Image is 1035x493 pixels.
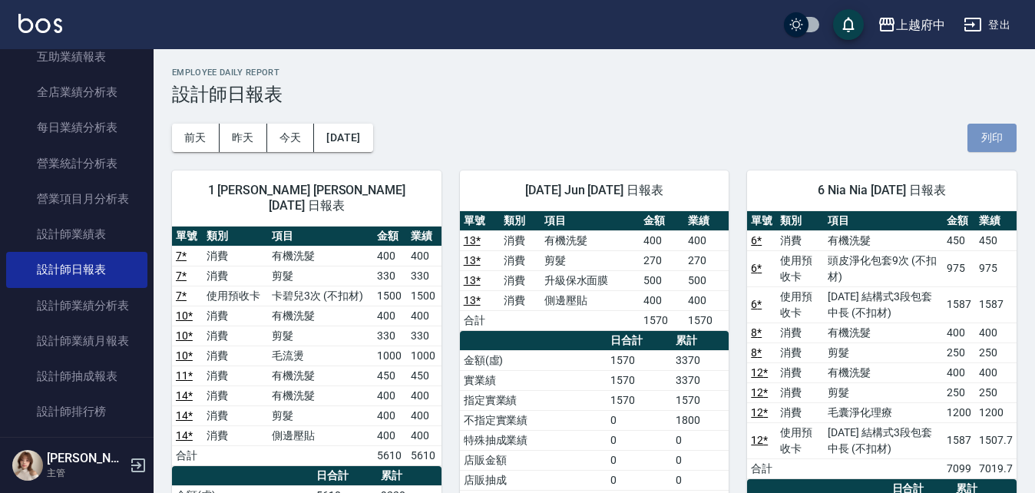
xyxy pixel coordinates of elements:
[776,422,824,458] td: 使用預收卡
[824,382,943,402] td: 剪髮
[672,390,729,410] td: 1570
[684,270,729,290] td: 500
[6,110,147,145] a: 每日業績分析表
[747,211,1017,479] table: a dense table
[407,326,441,346] td: 330
[172,227,441,466] table: a dense table
[6,181,147,217] a: 營業項目月分析表
[640,310,684,330] td: 1570
[672,470,729,490] td: 0
[500,270,541,290] td: 消費
[541,211,640,231] th: 項目
[203,385,268,405] td: 消費
[975,230,1017,250] td: 450
[672,410,729,430] td: 1800
[268,405,373,425] td: 剪髮
[640,270,684,290] td: 500
[672,430,729,450] td: 0
[672,370,729,390] td: 3370
[268,385,373,405] td: 有機洗髮
[373,227,407,246] th: 金額
[957,11,1017,39] button: 登出
[373,266,407,286] td: 330
[407,306,441,326] td: 400
[607,350,672,370] td: 1570
[203,326,268,346] td: 消費
[203,266,268,286] td: 消費
[607,470,672,490] td: 0
[776,362,824,382] td: 消費
[18,14,62,33] img: Logo
[47,451,125,466] h5: [PERSON_NAME]
[776,250,824,286] td: 使用預收卡
[377,466,441,486] th: 累計
[672,450,729,470] td: 0
[684,310,729,330] td: 1570
[975,342,1017,362] td: 250
[975,382,1017,402] td: 250
[6,359,147,394] a: 設計師抽成報表
[407,425,441,445] td: 400
[640,290,684,310] td: 400
[975,422,1017,458] td: 1507.7
[541,250,640,270] td: 剪髮
[373,246,407,266] td: 400
[975,402,1017,422] td: 1200
[203,227,268,246] th: 類別
[268,266,373,286] td: 剪髮
[373,286,407,306] td: 1500
[373,425,407,445] td: 400
[203,306,268,326] td: 消費
[943,286,975,323] td: 1587
[541,290,640,310] td: 側邊壓貼
[407,266,441,286] td: 330
[776,402,824,422] td: 消費
[871,9,951,41] button: 上越府中
[684,250,729,270] td: 270
[203,405,268,425] td: 消費
[607,331,672,351] th: 日合計
[47,466,125,480] p: 主管
[268,286,373,306] td: 卡碧兒3次 (不扣材)
[6,394,147,429] a: 設計師排行榜
[747,211,776,231] th: 單號
[460,410,607,430] td: 不指定實業績
[203,425,268,445] td: 消費
[776,323,824,342] td: 消費
[541,270,640,290] td: 升級保水面膜
[672,350,729,370] td: 3370
[203,286,268,306] td: 使用預收卡
[314,124,372,152] button: [DATE]
[407,227,441,246] th: 業績
[975,211,1017,231] th: 業績
[460,310,501,330] td: 合計
[268,425,373,445] td: 側邊壓貼
[824,286,943,323] td: [DATE] 結構式3段包套 中長 (不扣材)
[943,422,975,458] td: 1587
[776,230,824,250] td: 消費
[896,15,945,35] div: 上越府中
[460,390,607,410] td: 指定實業績
[776,286,824,323] td: 使用預收卡
[373,445,407,465] td: 5610
[943,458,975,478] td: 7099
[407,405,441,425] td: 400
[172,124,220,152] button: 前天
[12,450,43,481] img: Person
[943,250,975,286] td: 975
[172,84,1017,105] h3: 設計師日報表
[407,445,441,465] td: 5610
[203,246,268,266] td: 消費
[943,323,975,342] td: 400
[268,246,373,266] td: 有機洗髮
[220,124,267,152] button: 昨天
[640,230,684,250] td: 400
[373,405,407,425] td: 400
[943,362,975,382] td: 400
[373,306,407,326] td: 400
[943,342,975,362] td: 250
[460,450,607,470] td: 店販金額
[833,9,864,40] button: save
[312,466,377,486] th: 日合計
[460,211,501,231] th: 單號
